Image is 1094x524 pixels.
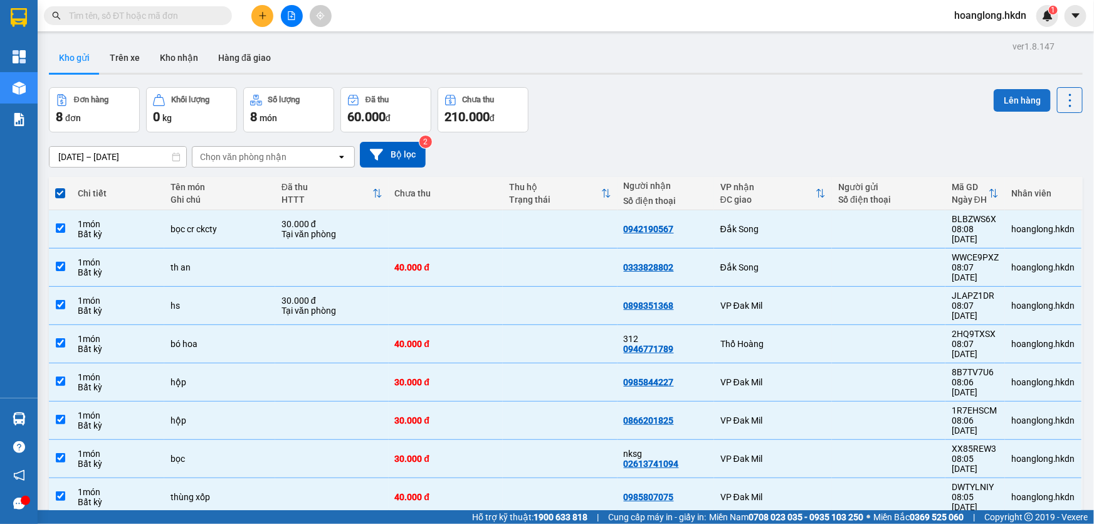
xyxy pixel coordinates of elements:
div: hoanglong.hkdn [1011,454,1075,464]
input: Select a date range. [50,147,186,167]
div: 1 món [78,219,158,229]
div: Bất kỳ [78,229,158,239]
div: bó hoa [171,339,269,349]
div: 08:08 [DATE] [952,224,999,244]
th: Toggle SortBy [945,177,1005,210]
div: Chi tiết [78,188,158,198]
span: Cung cấp máy in - giấy in: [608,510,706,524]
div: 1 món [78,487,158,497]
div: hoanglong.hkdn [1011,224,1075,234]
div: Bất kỳ [78,420,158,430]
img: dashboard-icon [13,50,26,63]
button: file-add [281,5,303,27]
div: hoanglong.hkdn [1011,415,1075,425]
sup: 1 [1049,6,1058,14]
div: VP Đak Mil [720,454,826,464]
div: JLAPZ1DR [952,291,999,301]
div: 1 món [78,334,158,344]
span: aim [316,11,325,20]
div: VP Đak Mil [720,492,826,502]
div: 0898351368 [624,301,674,311]
div: VP Đak Mil [720,415,826,425]
div: 0946771789 [624,344,674,354]
div: Thổ Hoàng [720,339,826,349]
span: 1 [1051,6,1055,14]
div: DWTYLNIY [952,482,999,492]
button: Bộ lọc [360,142,426,168]
div: BLBZWS6X [952,214,999,224]
div: Mã GD [952,182,989,192]
button: Chưa thu210.000đ [438,87,529,132]
th: Toggle SortBy [503,177,618,210]
span: search [52,11,61,20]
span: món [260,113,277,123]
div: XX85REW3 [952,444,999,454]
span: đơn [65,113,81,123]
div: hoanglong.hkdn [1011,339,1075,349]
span: đ [386,113,391,123]
strong: 0708 023 035 - 0935 103 250 [749,512,863,522]
div: hoanglong.hkdn [1011,301,1075,311]
svg: open [337,152,347,162]
div: bọc [171,454,269,464]
img: logo-vxr [11,8,27,27]
div: Người gửi [838,182,939,192]
strong: 0369 525 060 [910,512,964,522]
span: caret-down [1070,10,1081,21]
div: nksg [624,449,708,459]
div: 1 món [78,410,158,420]
div: 0985844227 [624,377,674,387]
button: Kho gửi [49,43,100,73]
div: Trạng thái [509,195,601,205]
span: Miền Nam [709,510,863,524]
span: 60.000 [347,109,386,124]
button: aim [310,5,332,27]
span: copyright [1024,513,1033,521]
div: hs [171,301,269,311]
div: Bất kỳ [78,497,158,507]
div: 0866201825 [624,415,674,425]
div: ver 1.8.147 [1012,40,1055,53]
div: 08:07 [DATE] [952,339,999,359]
span: 8 [250,109,257,124]
span: ⚪️ [866,515,870,520]
div: 08:05 [DATE] [952,492,999,512]
div: Bất kỳ [78,306,158,316]
div: 312 [624,334,708,344]
div: Số điện thoại [624,196,708,206]
div: 1R7EHSCM [952,405,999,415]
div: bọc cr ckcty [171,224,269,234]
span: 8 [56,109,63,124]
div: 40.000 đ [395,262,497,272]
span: Hỗ trợ kỹ thuật: [472,510,587,524]
div: 40.000 đ [395,339,497,349]
div: 1 món [78,449,158,459]
div: WWCE9PXZ [952,252,999,262]
div: Người nhận [624,181,708,191]
span: Miền Bắc [873,510,964,524]
span: | [597,510,599,524]
span: notification [13,469,25,481]
button: Số lượng8món [243,87,334,132]
div: Tại văn phòng [281,229,382,239]
img: solution-icon [13,113,26,126]
div: 08:07 [DATE] [952,301,999,321]
div: hoanglong.hkdn [1011,492,1075,502]
div: 1 món [78,257,158,267]
div: 1 món [78,372,158,382]
span: file-add [287,11,296,20]
div: 30.000 đ [281,296,382,306]
button: Đơn hàng8đơn [49,87,140,132]
span: question-circle [13,441,25,453]
div: Chọn văn phòng nhận [200,151,287,163]
div: Bất kỳ [78,459,158,469]
div: hộp [171,415,269,425]
button: Hàng đã giao [208,43,281,73]
img: warehouse-icon [13,412,26,425]
div: HTTT [281,195,372,205]
div: 08:06 [DATE] [952,415,999,436]
th: Toggle SortBy [714,177,832,210]
div: hoanglong.hkdn [1011,377,1075,387]
div: 08:07 [DATE] [952,262,999,282]
button: Đã thu60.000đ [340,87,431,132]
